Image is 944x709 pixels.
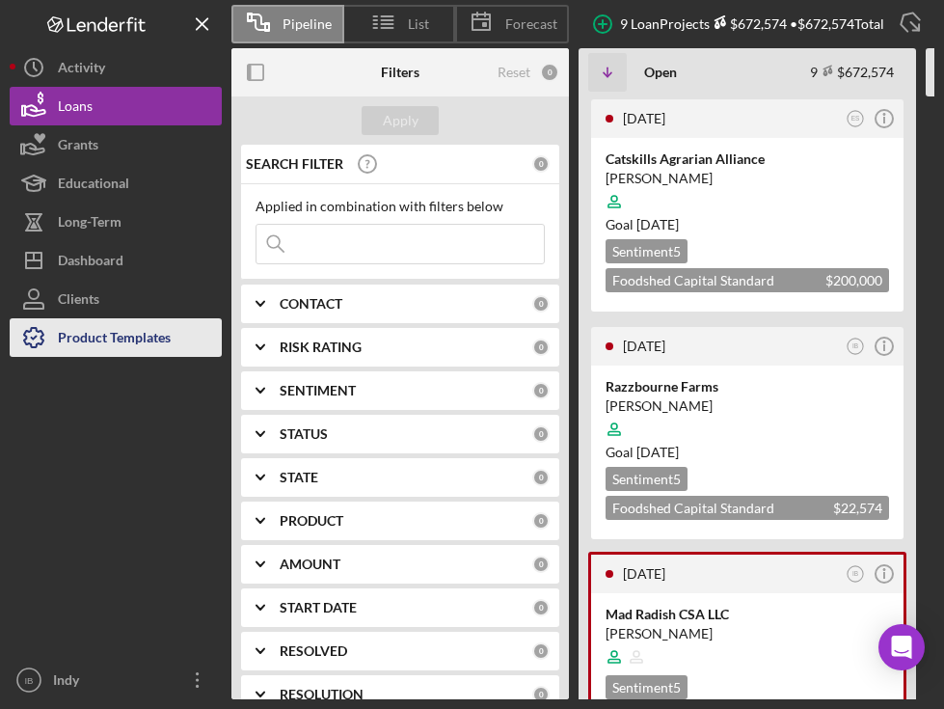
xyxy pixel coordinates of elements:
text: IB [852,342,858,349]
div: Mad Radish CSA LLC [606,605,889,624]
b: SENTIMENT [280,383,356,398]
time: 2025-08-26 12:59 [623,565,665,582]
div: 0 [532,599,550,616]
div: 0 [532,339,550,356]
a: [DATE]ESCatskills Agrarian Alliance[PERSON_NAME]Goal [DATE]Sentiment5Foodshed Capital Standard Ap... [588,96,906,314]
div: Apply [383,106,418,135]
button: IBIndy [PERSON_NAME] [10,661,222,699]
time: 2025-08-28 19:43 [623,110,665,126]
b: STATUS [280,426,328,442]
button: Educational [10,164,222,203]
b: PRODUCT [280,513,343,529]
button: Loans [10,87,222,125]
span: Goal [606,444,679,460]
b: Filters [381,65,419,80]
button: IB [843,561,869,587]
div: 0 [532,295,550,313]
time: 09/15/2025 [636,444,679,460]
b: AMOUNT [280,557,340,572]
div: Clients [58,280,99,323]
div: Razzbourne Farms [606,377,889,396]
button: Grants [10,125,222,164]
button: Long-Term [10,203,222,241]
div: 9 Loan Projects • $672,574 Total [620,15,884,32]
div: 9 $672,574 [810,64,894,80]
div: Applied in combination with filters below [256,199,545,214]
span: Forecast [505,16,557,32]
div: [PERSON_NAME] [606,396,889,416]
b: SEARCH FILTER [246,156,343,172]
time: 06/29/2025 [636,216,679,232]
b: CONTACT [280,296,342,312]
span: Pipeline [283,16,332,32]
div: Loans [58,87,93,130]
div: 0 [532,642,550,660]
div: Educational [58,164,129,207]
div: Dashboard [58,241,123,285]
div: Grants [58,125,98,169]
div: Sentiment 5 [606,675,688,699]
button: Apply [362,106,439,135]
div: 0 [540,63,559,82]
button: Activity [10,48,222,87]
time: 2025-08-28 13:15 [623,338,665,354]
span: List [408,16,429,32]
div: $672,574 [710,15,787,32]
div: [PERSON_NAME] [606,169,889,188]
div: Foodshed Capital Standard Application [606,268,889,292]
b: RESOLVED [280,643,347,659]
text: IB [24,675,33,686]
button: Clients [10,280,222,318]
b: RESOLUTION [280,687,364,702]
div: Sentiment 5 [606,239,688,263]
span: Goal [606,216,679,232]
div: Reset [498,65,530,80]
div: 0 [532,686,550,703]
div: 0 [532,556,550,573]
text: ES [851,115,860,122]
div: 0 [532,425,550,443]
div: Catskills Agrarian Alliance [606,150,889,169]
div: Product Templates [58,318,171,362]
button: Product Templates [10,318,222,357]
b: RISK RATING [280,340,362,355]
button: ES [843,106,869,132]
div: 0 [532,469,550,486]
button: IB [843,334,869,360]
text: IB [852,570,858,577]
b: START DATE [280,600,357,615]
div: Open Intercom Messenger [878,624,925,670]
div: Long-Term [58,203,121,246]
span: $200,000 [825,272,882,288]
div: 0 [532,382,550,399]
a: [DATE]IBRazzbourne Farms[PERSON_NAME]Goal [DATE]Sentiment5Foodshed Capital Standard Application $... [588,324,906,542]
div: Activity [58,48,105,92]
button: Dashboard [10,241,222,280]
div: Sentiment 5 [606,467,688,491]
div: 0 [532,512,550,530]
b: Open [644,65,677,80]
span: $22,574 [833,500,882,516]
div: 0 [532,155,550,173]
b: STATE [280,470,318,485]
div: [PERSON_NAME] [606,624,889,643]
div: Foodshed Capital Standard Application [606,496,889,520]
